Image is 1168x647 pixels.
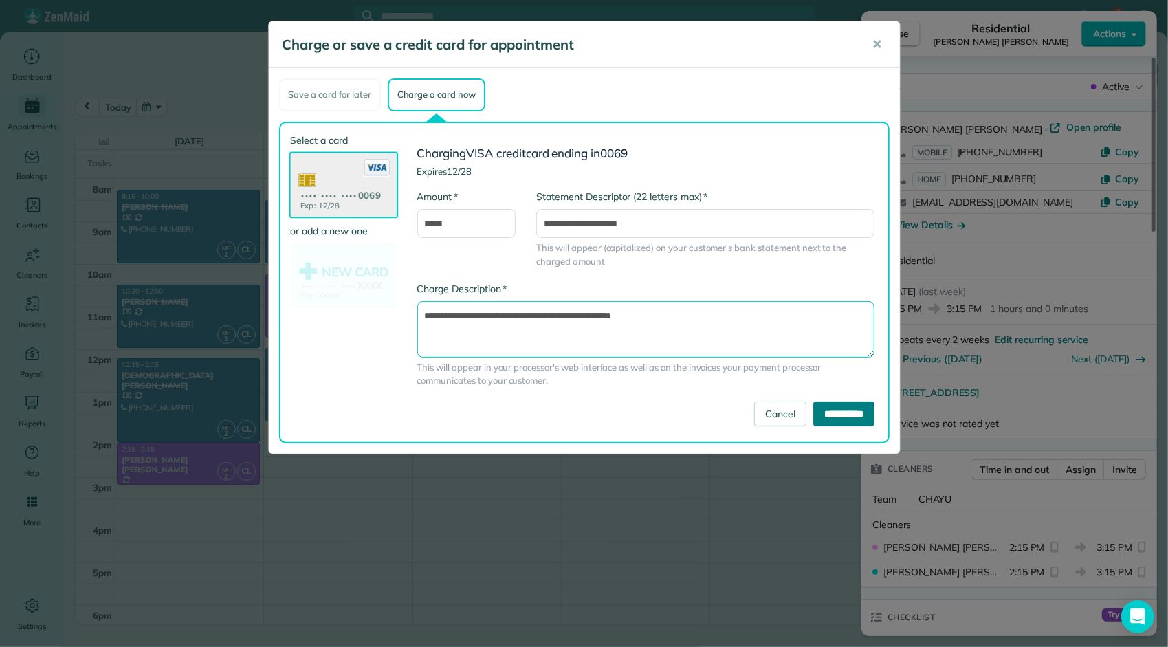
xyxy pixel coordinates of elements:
[1121,600,1154,633] div: Open Intercom Messenger
[754,402,806,426] a: Cancel
[417,190,458,204] label: Amount
[536,241,874,268] span: This will appear (capitalized) on your customer's bank statement next to the charged amount
[279,78,381,111] div: Save a card for later
[600,146,628,160] span: 0069
[872,36,883,52] span: ✕
[417,166,875,176] h4: Expires
[536,190,707,204] label: Statement Descriptor (22 letters max)
[447,166,472,177] span: 12/28
[291,224,397,238] label: or add a new one
[466,146,494,160] span: VISA
[496,146,526,160] span: credit
[283,35,853,54] h5: Charge or save a credit card for appointment
[291,133,397,147] label: Select a card
[417,147,875,160] h3: Charging card ending in
[388,78,485,111] div: Charge a card now
[417,282,507,296] label: Charge Description
[417,361,875,388] span: This will appear in your processor's web interface as well as on the invoices your payment proces...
